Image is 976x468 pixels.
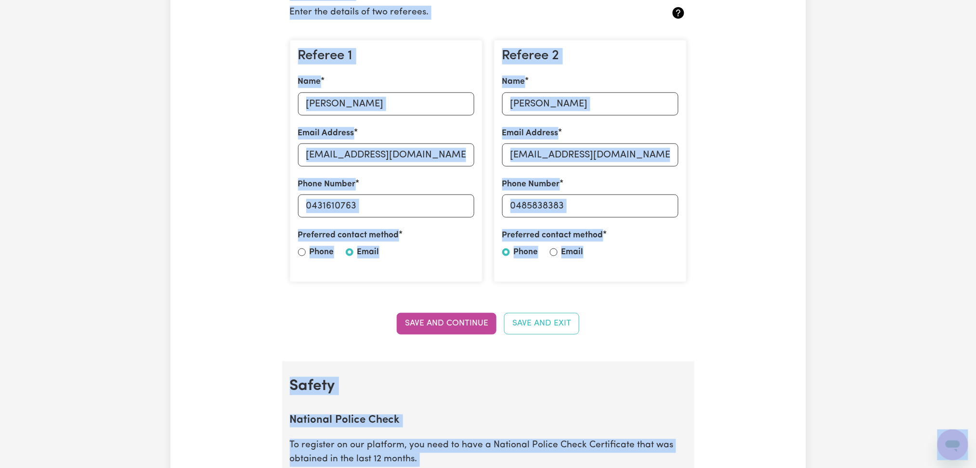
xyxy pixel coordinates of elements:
label: Phone Number [298,178,356,191]
label: Phone [310,246,334,259]
h3: Referee 2 [502,48,678,65]
h2: National Police Check [290,415,687,428]
label: Preferred contact method [502,229,603,242]
label: Phone Number [502,178,560,191]
button: Save and Exit [504,313,579,334]
label: Email Address [502,127,559,140]
label: Email [357,246,379,259]
label: Email [561,246,584,259]
h2: Safety [290,377,687,395]
label: Name [298,76,321,88]
button: Save and Continue [397,313,496,334]
label: Phone [514,246,538,259]
p: Enter the details of two referees. [290,6,621,20]
label: Name [502,76,525,88]
label: Email Address [298,127,354,140]
p: To register on our platform, you need to have a National Police Check Certificate that was obtain... [290,439,687,467]
h3: Referee 1 [298,48,474,65]
label: Preferred contact method [298,229,399,242]
iframe: Button to launch messaging window [937,429,968,460]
